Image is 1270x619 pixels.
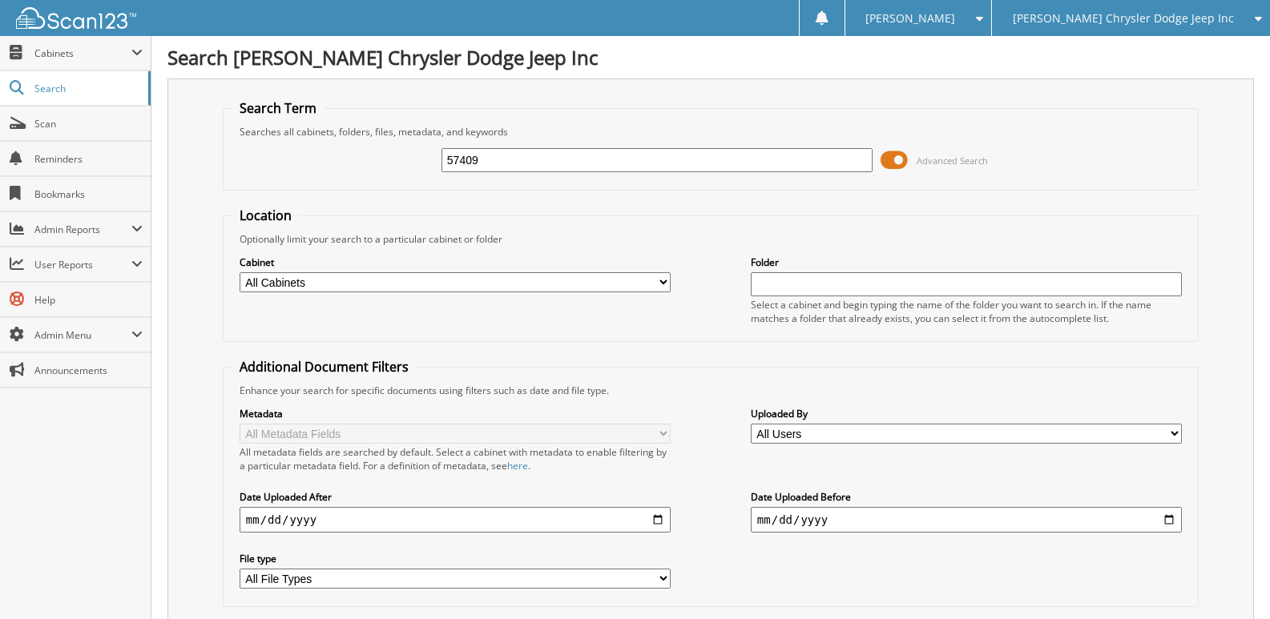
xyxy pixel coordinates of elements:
[34,82,140,95] span: Search
[751,507,1182,533] input: end
[34,293,143,307] span: Help
[34,223,131,236] span: Admin Reports
[34,187,143,201] span: Bookmarks
[240,507,671,533] input: start
[232,99,325,117] legend: Search Term
[240,552,671,565] label: File type
[232,232,1190,246] div: Optionally limit your search to a particular cabinet or folder
[751,255,1182,269] label: Folder
[16,7,136,29] img: scan123-logo-white.svg
[240,490,671,504] label: Date Uploaded After
[232,384,1190,397] div: Enhance your search for specific documents using filters such as date and file type.
[232,207,300,224] legend: Location
[240,407,671,420] label: Metadata
[240,445,671,472] div: All metadata fields are searched by default. Select a cabinet with metadata to enable filtering b...
[1190,542,1270,619] iframe: Chat Widget
[34,328,131,342] span: Admin Menu
[751,490,1182,504] label: Date Uploaded Before
[917,155,988,167] span: Advanced Search
[232,125,1190,139] div: Searches all cabinets, folders, files, metadata, and keywords
[751,407,1182,420] label: Uploaded By
[865,14,955,23] span: [PERSON_NAME]
[751,298,1182,325] div: Select a cabinet and begin typing the name of the folder you want to search in. If the name match...
[34,258,131,271] span: User Reports
[34,364,143,377] span: Announcements
[240,255,671,269] label: Cabinet
[34,117,143,131] span: Scan
[232,358,417,376] legend: Additional Document Filters
[34,152,143,166] span: Reminders
[167,44,1254,70] h1: Search [PERSON_NAME] Chrysler Dodge Jeep Inc
[1013,14,1234,23] span: [PERSON_NAME] Chrysler Dodge Jeep Inc
[507,459,528,472] a: here
[34,46,131,60] span: Cabinets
